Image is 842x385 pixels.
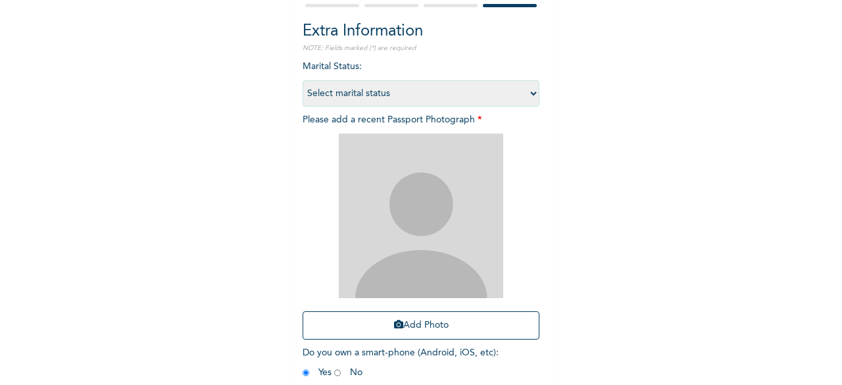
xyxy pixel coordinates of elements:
span: Please add a recent Passport Photograph [303,115,539,346]
button: Add Photo [303,311,539,340]
img: Crop [339,134,503,298]
p: NOTE: Fields marked (*) are required [303,43,539,53]
span: Do you own a smart-phone (Android, iOS, etc) : Yes No [303,348,499,377]
span: Marital Status : [303,62,539,98]
h2: Extra Information [303,20,539,43]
